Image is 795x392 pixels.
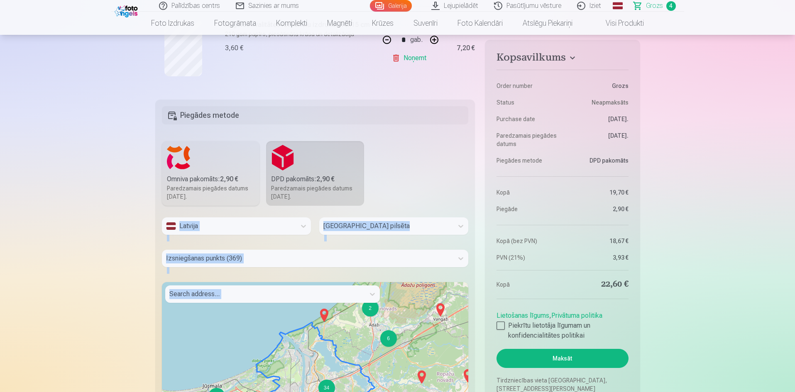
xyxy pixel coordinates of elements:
[666,1,676,11] span: 4
[567,205,629,213] dd: 2,90 €
[592,98,629,107] span: Neapmaksāts
[567,253,629,262] dd: 3,93 €
[362,12,404,35] a: Krūzes
[166,221,292,231] div: Latvija
[567,82,629,90] dd: Grozs
[410,30,423,50] div: gab.
[582,12,654,35] a: Visi produkti
[457,46,475,51] div: 7,20 €
[115,3,140,17] img: /fa1
[448,12,513,35] a: Foto kalendāri
[208,387,209,388] div: 3
[317,12,362,35] a: Magnēti
[266,12,317,35] a: Komplekti
[567,188,629,197] dd: 19,70 €
[362,300,379,317] div: 2
[497,98,558,107] dt: Status
[497,349,628,368] button: Maksāt
[141,12,204,35] a: Foto izdrukas
[380,330,381,331] div: 6
[497,188,558,197] dt: Kopā
[271,174,359,184] div: DPD pakomāts :
[404,12,448,35] a: Suvenīri
[513,12,582,35] a: Atslēgu piekariņi
[567,237,629,245] dd: 18,67 €
[392,50,430,66] a: Noņemt
[646,1,663,11] span: Grozs
[497,156,558,165] dt: Piegādes metode
[316,175,335,183] b: 2,90 €
[551,312,602,319] a: Privātuma politika
[497,237,558,245] dt: Kopā (bez PVN)
[567,279,629,290] dd: 22,60 €
[567,131,629,148] dd: [DATE].
[497,253,558,262] dt: PVN (21%)
[567,156,629,165] dd: DPD pakomāts
[167,174,255,184] div: Omniva pakomāts :
[415,367,428,387] img: Marker
[497,307,628,341] div: ,
[434,300,447,320] img: Marker
[271,184,359,201] div: Paredzamais piegādes datums [DATE].
[497,279,558,290] dt: Kopā
[497,115,558,123] dt: Purchase date
[497,312,549,319] a: Lietošanas līgums
[497,321,628,341] label: Piekrītu lietotāja līgumam un konfidencialitātes politikai
[497,131,558,148] dt: Paredzamais piegādes datums
[204,12,266,35] a: Fotogrāmata
[167,184,255,201] div: Paredzamais piegādes datums [DATE].
[380,330,397,347] div: 6
[225,43,243,53] div: 3,60 €
[162,106,469,124] h5: Piegādes metode
[567,115,629,123] dd: [DATE].
[220,175,238,183] b: 2,90 €
[497,51,628,66] button: Kopsavilkums
[497,205,558,213] dt: Piegāde
[318,305,331,325] img: Marker
[497,82,558,90] dt: Order number
[461,366,475,386] img: Marker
